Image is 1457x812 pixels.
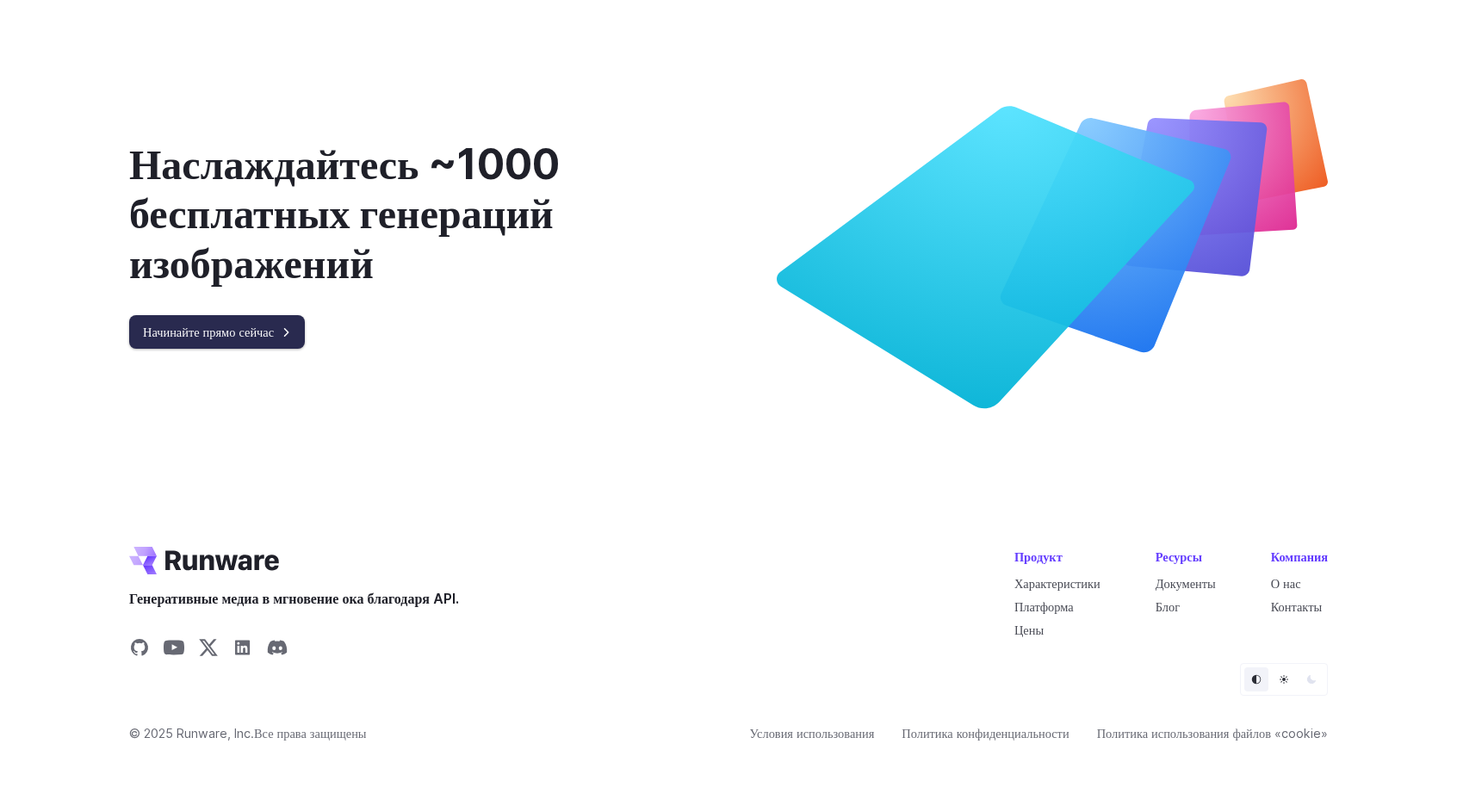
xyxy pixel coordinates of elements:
a: Поделиться в Discord [267,637,288,663]
a: Условия использования [750,723,875,743]
ya-tr-span: Политика использования файлов «cookie» [1097,726,1328,741]
a: Документы [1156,576,1216,591]
ya-tr-span: Ресурсы [1156,549,1202,564]
a: Контакты [1271,599,1322,614]
a: Поделиться на X [198,637,219,663]
a: Характеристики [1014,576,1100,591]
a: Поделиться на YouTube [164,637,184,663]
button: Темный [1299,667,1324,691]
a: Платформа [1014,599,1074,614]
ya-tr-span: Все права защищены [254,726,367,741]
a: Блог [1156,599,1180,614]
ya-tr-span: Генеративные медиа в мгновение ока благодаря API. [129,590,459,607]
ya-tr-span: Политика конфиденциальности [902,726,1069,741]
ya-tr-span: Наслаждайтесь ~1000 бесплатных генераций изображений [129,139,560,288]
ya-tr-span: Компания [1271,549,1328,564]
a: Цены [1014,623,1044,637]
a: Поделиться в LinkedIn [232,637,253,663]
a: Начинайте прямо сейчас [129,315,305,349]
ya-tr-span: Условия использования [750,726,875,741]
button: По умолчанию [1244,667,1268,691]
a: Перейти к / [129,547,279,574]
a: Политика конфиденциальности [902,723,1069,743]
a: Поделиться на GitHub [129,637,150,663]
a: Политика использования файлов «cookie» [1097,723,1328,743]
ya-tr-span: Продукт [1014,549,1063,564]
ul: Выбор темы [1240,663,1328,696]
ya-tr-span: © 2025 Runware, Inc. [129,726,254,741]
button: Свет [1272,667,1296,691]
ya-tr-span: Начинайте прямо сейчас [143,322,274,342]
a: О нас [1271,576,1301,591]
